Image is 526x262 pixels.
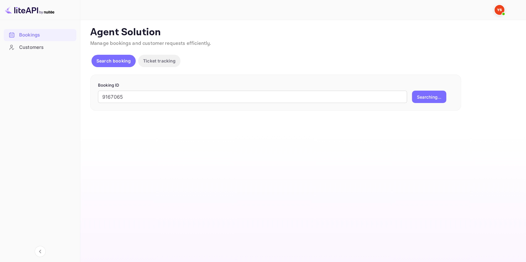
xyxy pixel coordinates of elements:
p: Booking ID [98,82,453,88]
div: Customers [19,44,73,51]
p: Agent Solution [90,26,515,39]
span: Manage bookings and customer requests efficiently. [90,40,211,47]
p: Ticket tracking [143,58,176,64]
button: Collapse navigation [35,246,46,257]
button: Searching... [412,91,446,103]
div: Bookings [19,32,73,39]
img: LiteAPI logo [5,5,54,15]
img: Yandex Support [494,5,504,15]
input: Enter Booking ID (e.g., 63782194) [98,91,407,103]
div: Bookings [4,29,76,41]
p: Search booking [96,58,131,64]
a: Customers [4,41,76,53]
a: Bookings [4,29,76,41]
